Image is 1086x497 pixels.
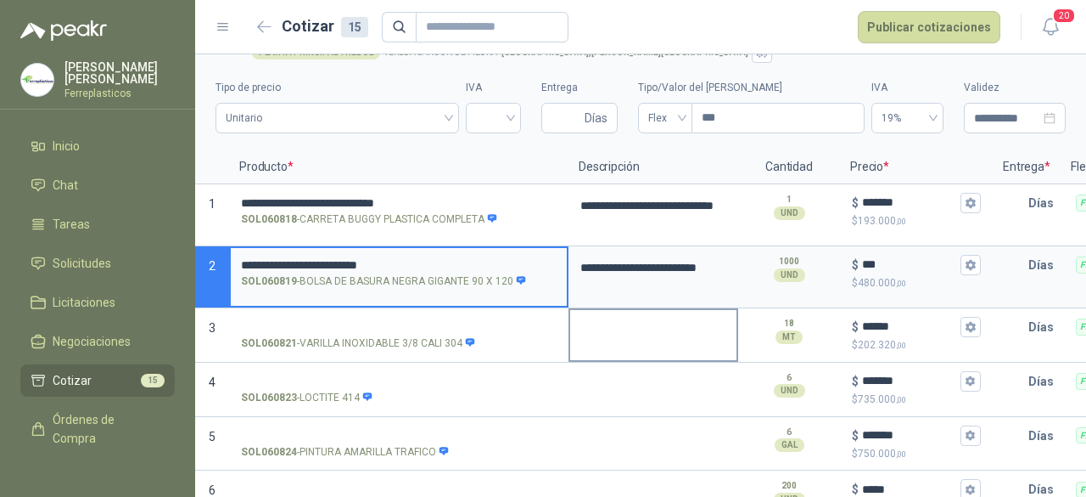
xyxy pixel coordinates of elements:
[241,336,476,352] p: - VARILLA INOXIDABLE 3/8 CALI 304
[53,254,111,273] span: Solicitudes
[20,325,175,358] a: Negociaciones
[241,430,557,443] input: SOL060824-PINTURA AMARILLA TRAFICO
[216,80,459,96] label: Tipo de precio
[852,318,859,336] p: $
[53,215,90,234] span: Tareas
[862,258,957,271] input: $$480.000,00
[862,320,957,333] input: $$202.320,00
[1028,419,1061,453] p: Días
[787,371,792,385] p: 6
[896,449,906,459] span: ,00
[241,444,450,460] p: - PINTURA AMARILLA TRAFICO
[775,438,804,452] div: GAL
[20,364,175,397] a: Cotizar15
[21,64,53,96] img: Company Logo
[541,80,618,96] label: Entrega
[20,130,175,162] a: Inicio
[781,479,797,493] p: 200
[960,193,981,213] button: $$193.000,00
[871,80,943,96] label: IVA
[209,430,216,443] span: 5
[209,483,216,497] span: 6
[1028,248,1061,282] p: Días
[241,212,297,228] strong: SOL060818
[241,321,557,334] input: SOL060821-VARILLA INOXIDABLE 3/8 CALI 304
[241,336,297,352] strong: SOL060821
[858,11,1000,43] button: Publicar cotizaciones
[466,80,521,96] label: IVA
[585,104,607,133] span: Días
[241,444,297,460] strong: SOL060824
[53,332,131,351] span: Negociaciones
[241,212,498,228] p: - CARRETA BUGGY PLASTICA COMPLETA
[862,375,957,387] input: $$735.000,00
[775,330,803,344] div: MT
[840,150,993,184] p: Precio
[20,247,175,280] a: Solicitudes
[1028,364,1061,398] p: Días
[241,376,557,388] input: SOL060823-LOCTITE 414
[341,17,368,37] div: 15
[53,293,115,312] span: Licitaciones
[852,337,981,353] p: $
[241,274,297,290] strong: SOL060819
[787,426,792,439] p: 6
[896,395,906,404] span: ,00
[1052,8,1076,24] span: 20
[241,390,373,406] p: - LOCTITE 414
[141,374,165,387] span: 15
[852,275,981,291] p: $
[852,213,981,229] p: $
[20,404,175,455] a: Órdenes de Compra
[226,105,449,131] span: Unitario
[20,208,175,240] a: Tareas
[960,371,981,392] button: $$735.000,00
[960,317,981,337] button: $$202.320,00
[53,410,159,448] span: Órdenes de Compra
[774,268,805,282] div: UND
[858,393,906,405] span: 735.000
[858,277,906,289] span: 480.000
[774,206,805,220] div: UND
[787,193,792,206] p: 1
[960,426,981,446] button: $$750.000,00
[862,429,957,442] input: $$750.000,00
[964,80,1066,96] label: Validez
[20,20,107,41] img: Logo peakr
[858,448,906,460] span: 750.000
[229,150,568,184] p: Producto
[852,392,981,408] p: $
[1035,12,1066,42] button: 20
[858,339,906,351] span: 202.320
[209,259,216,273] span: 2
[209,321,216,335] span: 3
[282,14,368,38] h2: Cotizar
[882,105,933,131] span: 19%
[209,376,216,389] span: 4
[993,150,1061,184] p: Entrega
[862,196,957,209] input: $$193.000,00
[241,390,297,406] strong: SOL060823
[852,372,859,391] p: $
[896,279,906,288] span: ,00
[858,215,906,227] span: 193.000
[64,61,175,85] p: [PERSON_NAME] [PERSON_NAME]
[784,317,794,330] p: 18
[241,197,557,210] input: SOL060818-CARRETA BUGGY PLASTICA COMPLETA
[53,371,92,390] span: Cotizar
[738,150,840,184] p: Cantidad
[64,88,175,99] p: Ferreplasticos
[852,194,859,212] p: $
[862,483,957,496] input: $
[1028,310,1061,344] p: Días
[960,255,981,275] button: $$480.000,00
[53,176,78,195] span: Chat
[896,217,906,226] span: ,00
[568,150,738,184] p: Descripción
[638,80,865,96] label: Tipo/Valor del [PERSON_NAME]
[53,137,80,155] span: Inicio
[774,384,805,398] div: UND
[209,197,216,211] span: 1
[20,169,175,201] a: Chat
[779,255,799,268] p: 1000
